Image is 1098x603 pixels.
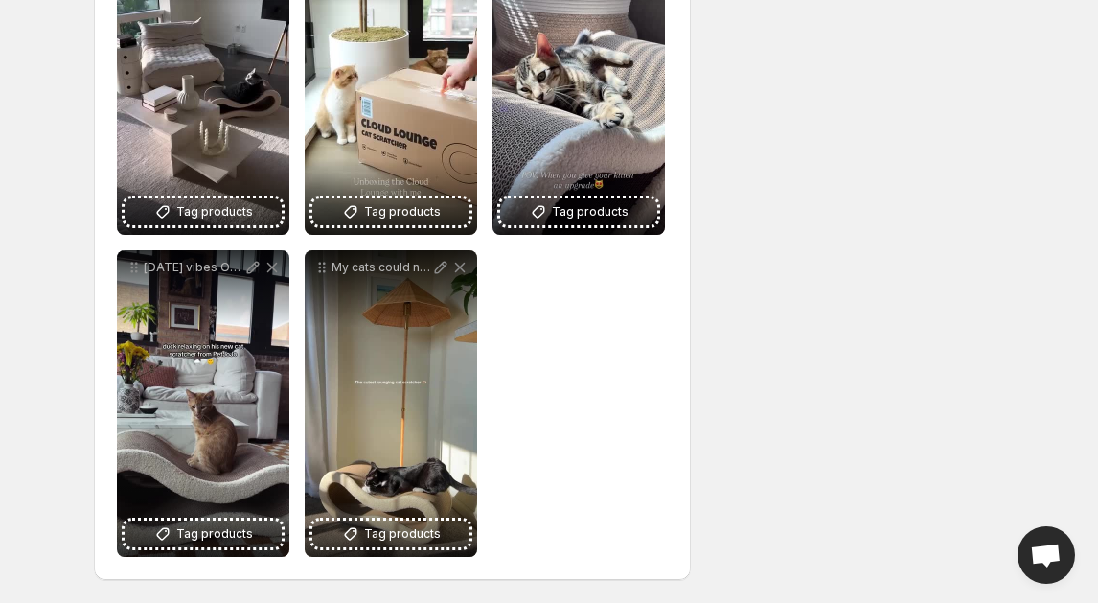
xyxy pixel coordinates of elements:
[125,198,282,225] button: Tag products
[364,524,441,544] span: Tag products
[552,202,629,221] span: Tag products
[176,202,253,221] span: Tag products
[312,198,469,225] button: Tag products
[332,260,431,275] p: My cats could not be more obsessed with their petjojoofficial cat loungerscratcher and neither co...
[305,250,477,557] div: My cats could not be more obsessed with their petjojoofficial cat loungerscratcher and neither co...
[176,524,253,544] span: Tag products
[500,198,657,225] button: Tag products
[144,260,243,275] p: [DATE] vibes Our fluffy friend [PERSON_NAME] knows the best way to spend the afternoon-on the [GE...
[125,521,282,547] button: Tag products
[117,250,289,557] div: [DATE] vibes Our fluffy friend [PERSON_NAME] knows the best way to spend the afternoon-on the [GE...
[364,202,441,221] span: Tag products
[312,521,469,547] button: Tag products
[1018,526,1075,584] div: Open chat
